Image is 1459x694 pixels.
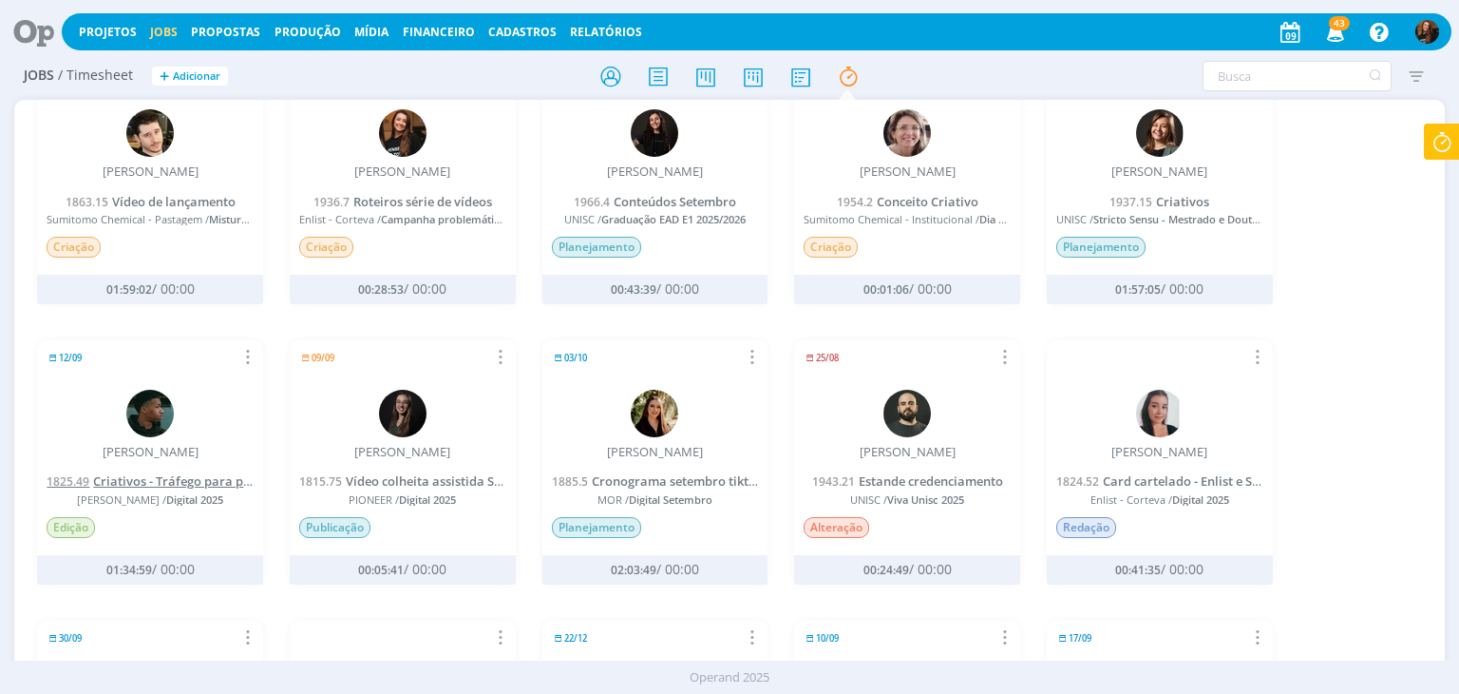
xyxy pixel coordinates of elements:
[358,281,404,298] span: 00:28:53
[592,472,763,490] span: Cronograma setembro tiktok
[126,109,174,157] img: V
[1329,16,1350,30] span: 43
[299,213,506,225] span: Enlist - Corteva /
[863,281,909,298] span: 00:01:06
[1056,493,1263,506] span: Enlist - Corteva /
[607,164,703,180] div: [PERSON_NAME]
[299,493,506,506] span: PIONEER /
[574,193,736,210] a: 1966.4Conteúdos Setembro
[59,354,82,362] span: 12/09
[47,213,254,225] span: Sumitomo Chemical - Pastagem /
[399,492,456,507] span: Digital 2025
[812,473,855,490] span: 1943.21
[584,281,726,298] div: / 00:00
[269,25,347,40] button: Produção
[299,237,353,258] span: Criação
[191,24,260,40] span: Propostas
[574,194,610,210] span: 1966.4
[629,492,712,507] span: Digital Setembro
[601,212,746,226] span: Graduação EAD E1 2025/2026
[552,473,588,490] span: 1885.5
[58,67,133,84] span: / Timesheet
[144,25,183,40] button: Jobs
[80,281,221,298] div: / 00:00
[1136,390,1184,437] img: C
[552,237,641,258] span: Planejamento
[354,164,450,180] div: [PERSON_NAME]
[80,562,221,578] div: / 00:00
[346,472,624,490] span: Vídeo colheita assistida Santa Helena GO P3898
[816,354,839,362] span: 25/08
[837,193,978,210] a: 1954.2Conceito Criativo
[1111,164,1207,180] div: [PERSON_NAME]
[887,492,964,507] span: Viva Unisc 2025
[631,109,678,157] img: S
[403,24,475,40] a: Financeiro
[883,109,931,157] img: A
[160,67,169,87] span: +
[332,562,473,578] div: / 00:00
[332,281,473,298] div: / 00:00
[358,562,404,578] span: 00:05:41
[607,445,703,460] div: [PERSON_NAME]
[47,472,268,490] a: 1825.49Criativos - Tráfego para perfil
[552,517,641,538] span: Planejamento
[483,25,562,40] button: Cadastros
[126,390,174,437] img: K
[564,634,587,643] span: 22/12
[979,212,1055,226] span: Dia do Algodão
[47,473,89,490] span: 1825.49
[552,213,759,225] span: UNISC /
[1414,15,1440,48] button: T
[381,212,510,226] span: Campanha problemáticas
[860,445,956,460] div: [PERSON_NAME]
[804,517,869,538] span: Alteração
[1093,212,1312,226] span: Stricto Sensu - Mestrado e Doutorado 25/26
[24,67,54,84] span: Jobs
[47,237,101,258] span: Criação
[299,473,342,490] span: 1815.75
[93,472,268,490] span: Criativos - Tráfego para perfil
[299,517,370,538] span: Publicação
[66,193,236,210] a: 1863.15Vídeo de lançamento
[79,24,137,40] a: Projetos
[106,562,152,578] span: 01:34:59
[1203,61,1392,91] input: Busca
[570,24,642,40] a: Relatórios
[837,562,978,578] div: / 00:00
[611,562,656,578] span: 02:03:49
[103,445,199,460] div: [PERSON_NAME]
[883,390,931,437] img: P
[106,281,152,298] span: 01:59:02
[209,212,276,226] span: Mistura tripla
[354,445,450,460] div: [PERSON_NAME]
[1109,193,1209,210] a: 1937.15Criativos
[1056,472,1363,490] a: 1824.52Card cartelado - Enlist e Sementes com Vigor
[166,492,223,507] span: Digital 2025
[1115,281,1161,298] span: 01:57:05
[312,354,334,362] span: 09/09
[1056,237,1146,258] span: Planejamento
[631,390,678,437] img: C
[47,493,254,506] span: [PERSON_NAME] /
[1136,109,1184,157] img: L
[1109,194,1152,210] span: 1937.15
[173,70,220,83] span: Adicionar
[1315,15,1354,49] button: 43
[299,472,624,490] a: 1815.75Vídeo colheita assistida Santa Helena GO P3898
[379,390,426,437] img: N
[1089,281,1230,298] div: / 00:00
[564,25,648,40] button: Relatórios
[816,634,839,643] span: 10/09
[804,213,1011,225] span: Sumitomo Chemical - Institucional /
[488,24,557,40] span: Cadastros
[47,517,95,538] span: Edição
[812,472,1003,490] a: 1943.21Estande credenciamento
[1089,562,1230,578] div: / 00:00
[379,109,426,157] img: T
[1056,473,1099,490] span: 1824.52
[1103,472,1363,490] span: Card cartelado - Enlist e Sementes com Vigor
[877,193,978,210] span: Conceito Criativo
[275,24,341,40] a: Produção
[1111,445,1207,460] div: [PERSON_NAME]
